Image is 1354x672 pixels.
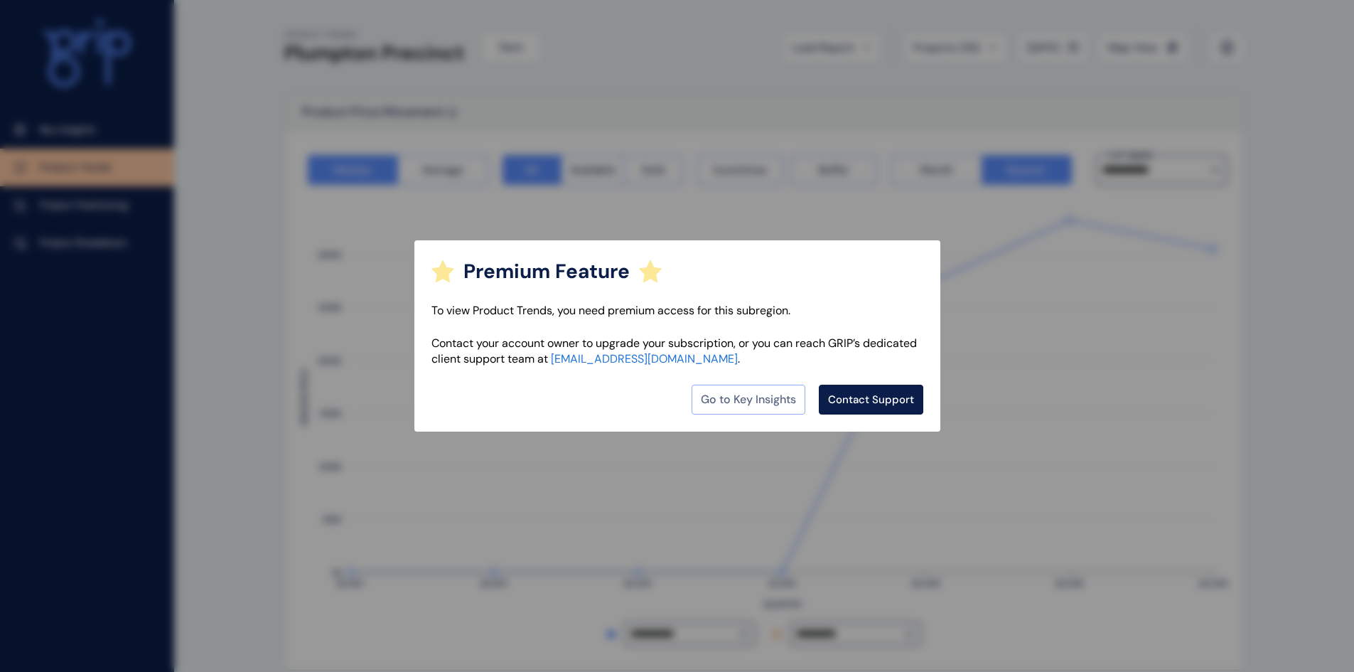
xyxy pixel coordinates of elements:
a: [EMAIL_ADDRESS][DOMAIN_NAME] [551,351,738,366]
a: Contact Support [820,385,923,415]
p: Contact your account owner to upgrade your subscription, or you can reach GRIP’s dedicated client... [431,336,923,368]
a: Go to Key Insights [692,385,805,415]
h3: Premium Feature [463,257,630,285]
p: To view Product Trends, you need premium access for this subregion. [431,303,923,319]
button: Contact Support [819,385,923,415]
